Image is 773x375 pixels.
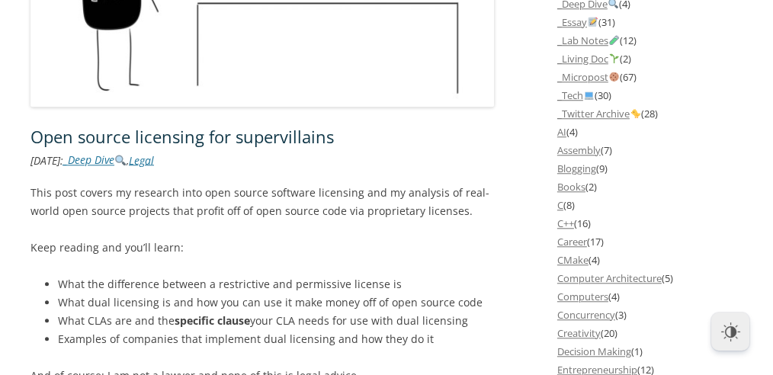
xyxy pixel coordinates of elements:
[557,214,743,232] li: (16)
[557,162,596,175] a: Blogging
[557,345,631,358] a: Decision Making
[557,107,641,120] a: _Twitter Archive
[557,180,585,194] a: Books
[557,13,743,31] li: (31)
[557,141,743,159] li: (7)
[557,50,743,68] li: (2)
[557,31,743,50] li: (12)
[557,125,566,139] a: AI
[557,308,615,322] a: Concurrency
[609,35,619,45] img: 🧪
[557,34,620,47] a: _Lab Notes
[58,293,494,312] li: What dual licensing is and how you can use it make money off of open source code
[609,53,619,63] img: 🌱
[30,152,60,167] time: [DATE]
[557,235,587,248] a: Career
[30,125,334,148] a: Open source licensing for supervillains
[175,313,250,328] strong: specific clause
[557,70,620,84] a: _Micropost
[588,17,598,27] img: 📝
[584,90,594,100] img: 💻
[557,287,743,306] li: (4)
[557,326,601,340] a: Creativity
[557,324,743,342] li: (20)
[557,290,608,303] a: Computers
[557,68,743,86] li: (67)
[557,271,662,285] a: Computer Architecture
[557,15,598,29] a: _Essay
[58,312,494,330] li: What CLAs are and the your CLA needs for use with dual licensing
[557,52,620,66] a: _Living Doc
[129,152,154,167] a: Legal
[557,253,589,267] a: CMake
[557,306,743,324] li: (3)
[30,152,154,167] i: : ,
[557,198,563,212] a: C
[557,123,743,141] li: (4)
[63,152,127,167] a: _Deep Dive
[557,251,743,269] li: (4)
[557,104,743,123] li: (28)
[30,239,494,257] p: Keep reading and you’ll learn:
[557,86,743,104] li: (30)
[557,88,595,102] a: _Tech
[557,159,743,178] li: (9)
[557,216,574,230] a: C++
[58,275,494,293] li: What the difference between a restrictive and permissive license is
[630,108,640,118] img: 🐤
[609,72,619,82] img: 🍪
[557,196,743,214] li: (8)
[557,143,601,157] a: Assembly
[557,232,743,251] li: (17)
[30,184,494,220] p: This post covers my research into open source software licensing and my analysis of real-world op...
[58,330,494,348] li: Examples of companies that implement dual licensing and how they do it
[557,178,743,196] li: (2)
[557,269,743,287] li: (5)
[557,342,743,361] li: (1)
[115,155,126,165] img: 🔍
